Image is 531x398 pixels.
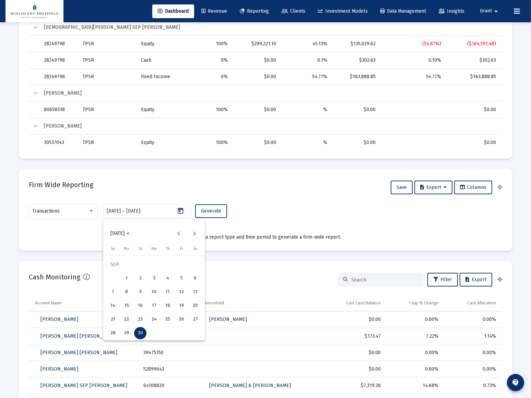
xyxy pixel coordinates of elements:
[111,246,115,251] span: Su
[148,313,160,326] div: 24
[133,299,147,313] button: 2025-09-16
[188,299,202,313] button: 2025-09-20
[189,272,201,285] div: 6
[188,313,202,326] button: 2025-09-27
[106,258,202,272] td: SEP
[147,272,161,285] button: 2025-09-03
[107,327,119,339] div: 28
[166,246,170,251] span: Th
[107,300,119,312] div: 14
[120,285,133,299] button: 2025-09-08
[147,299,161,313] button: 2025-09-17
[120,313,133,326] div: 22
[106,313,120,326] button: 2025-09-21
[133,285,147,299] button: 2025-09-09
[180,246,183,251] span: Fr
[120,313,133,326] button: 2025-09-22
[133,313,147,326] button: 2025-09-23
[162,300,174,312] div: 18
[175,272,188,285] button: 2025-09-05
[161,285,175,299] button: 2025-09-11
[120,326,133,340] button: 2025-09-29
[106,299,120,313] button: 2025-09-14
[134,327,146,339] div: 30
[120,327,133,339] div: 29
[107,313,119,326] div: 21
[147,313,161,326] button: 2025-09-24
[106,285,120,299] button: 2025-09-07
[147,285,161,299] button: 2025-09-10
[189,300,201,312] div: 20
[172,227,186,240] button: Previous month
[110,231,125,237] span: [DATE]
[120,272,133,285] button: 2025-09-01
[106,326,120,340] button: 2025-09-28
[162,313,174,326] div: 25
[188,227,201,240] button: Next month
[175,299,188,313] button: 2025-09-19
[139,246,142,251] span: Tu
[134,272,146,285] div: 2
[189,313,201,326] div: 27
[193,246,197,251] span: Sa
[107,286,119,298] div: 7
[161,272,175,285] button: 2025-09-04
[133,326,147,340] button: 2025-09-30
[120,272,133,285] div: 1
[120,299,133,313] button: 2025-09-15
[133,272,147,285] button: 2025-09-02
[188,285,202,299] button: 2025-09-13
[175,286,188,298] div: 12
[162,286,174,298] div: 11
[134,313,146,326] div: 23
[175,313,188,326] button: 2025-09-26
[134,300,146,312] div: 16
[151,246,157,251] span: We
[148,286,160,298] div: 10
[134,286,146,298] div: 9
[189,286,201,298] div: 13
[161,299,175,313] button: 2025-09-18
[120,300,133,312] div: 15
[120,286,133,298] div: 8
[162,272,174,285] div: 4
[175,285,188,299] button: 2025-09-12
[175,300,188,312] div: 19
[175,272,188,285] div: 5
[148,272,160,285] div: 3
[148,300,160,312] div: 17
[124,246,129,251] span: Mo
[188,272,202,285] button: 2025-09-06
[105,227,135,240] button: Choose month and year
[161,313,175,326] button: 2025-09-25
[175,313,188,326] div: 26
